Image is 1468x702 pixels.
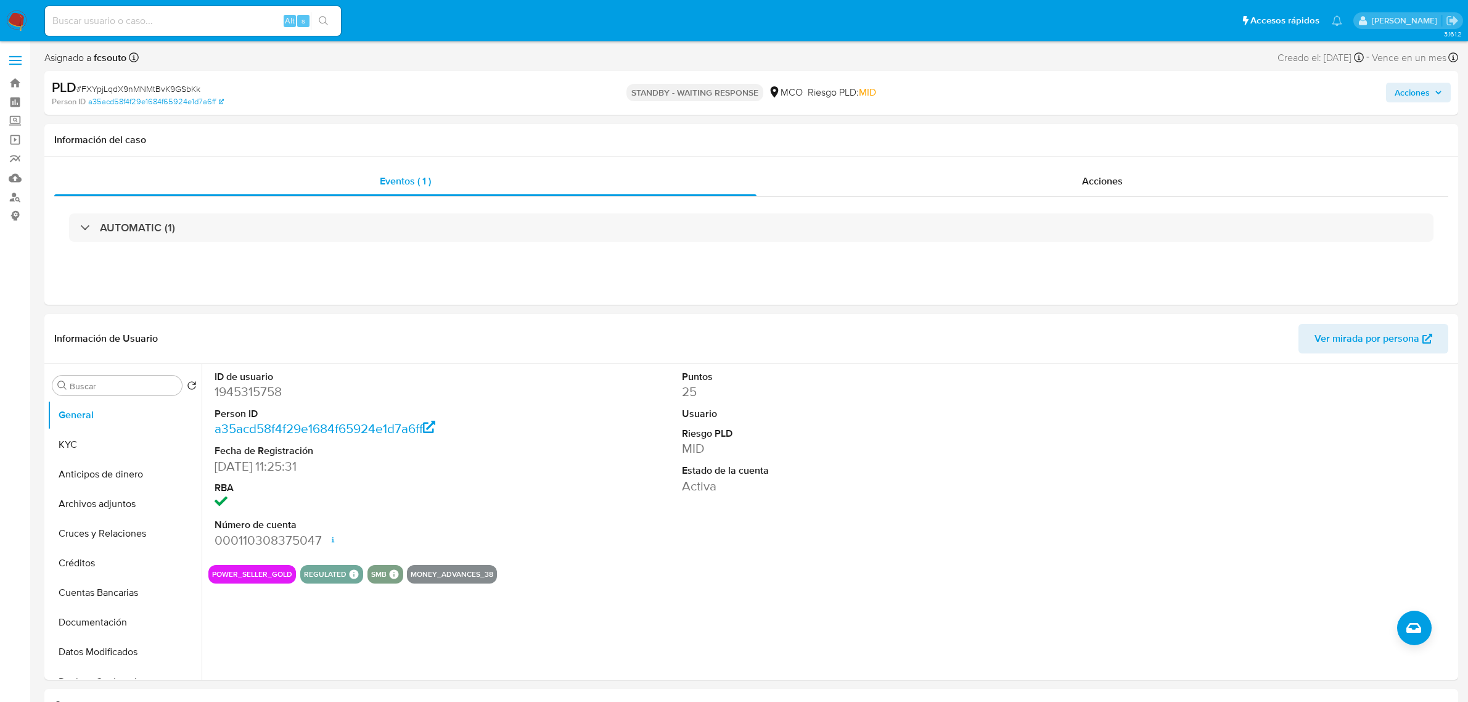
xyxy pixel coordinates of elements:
span: Vence en un mes [1372,51,1446,65]
dt: Número de cuenta [215,518,514,532]
dt: Usuario [682,407,982,421]
button: Cruces y Relaciones [47,519,202,548]
dt: Riesgo PLD [682,427,982,440]
p: STANDBY - WAITING RESPONSE [626,84,763,101]
dt: ID de usuario [215,370,514,384]
div: AUTOMATIC (1) [69,213,1433,242]
b: PLD [52,77,76,97]
dd: 1945315758 [215,383,514,400]
h3: AUTOMATIC (1) [100,221,175,234]
p: felipe.cayon@mercadolibre.com [1372,15,1441,27]
button: KYC [47,430,202,460]
button: Volver al orden por defecto [187,381,197,394]
dd: MID [682,440,982,457]
span: Alt [285,15,295,27]
dd: 000110308375047 [215,532,514,549]
a: Notificaciones [1332,15,1342,26]
h1: Información de Usuario [54,332,158,345]
span: Riesgo PLD: [808,86,876,99]
span: - [1366,49,1369,66]
input: Buscar [70,381,177,392]
button: Anticipos de dinero [47,460,202,489]
div: Creado el: [DATE] [1277,49,1364,66]
dt: Fecha de Registración [215,444,514,458]
dt: Person ID [215,407,514,421]
dt: Estado de la cuenta [682,464,982,477]
button: Devices Geolocation [47,667,202,696]
span: s [301,15,305,27]
button: search-icon [311,12,336,30]
div: MCO [768,86,803,99]
span: Accesos rápidos [1250,14,1319,27]
a: a35acd58f4f29e1684f65924e1d7a6ff [215,419,436,437]
dt: RBA [215,481,514,495]
span: Asignado a [44,51,126,65]
span: Eventos ( 1 ) [380,174,431,188]
b: Person ID [52,96,86,107]
span: Acciones [1082,174,1123,188]
b: fcsouto [91,51,126,65]
button: Cuentas Bancarias [47,578,202,608]
a: a35acd58f4f29e1684f65924e1d7a6ff [88,96,224,107]
span: # FXYpjLqdX9nMNMtBvK9GSbKk [76,83,200,95]
dd: 25 [682,383,982,400]
button: General [47,400,202,430]
button: Datos Modificados [47,637,202,667]
dt: Puntos [682,370,982,384]
dd: [DATE] 11:25:31 [215,458,514,475]
button: Documentación [47,608,202,637]
span: Acciones [1395,83,1430,102]
h1: Información del caso [54,134,1448,146]
button: Archivos adjuntos [47,489,202,519]
input: Buscar usuario o caso... [45,13,341,29]
button: Acciones [1386,83,1451,102]
button: Buscar [57,381,67,390]
a: Salir [1446,14,1459,27]
button: Ver mirada por persona [1298,324,1448,353]
span: MID [859,85,876,99]
dd: Activa [682,477,982,495]
span: Ver mirada por persona [1314,324,1419,353]
button: Créditos [47,548,202,578]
